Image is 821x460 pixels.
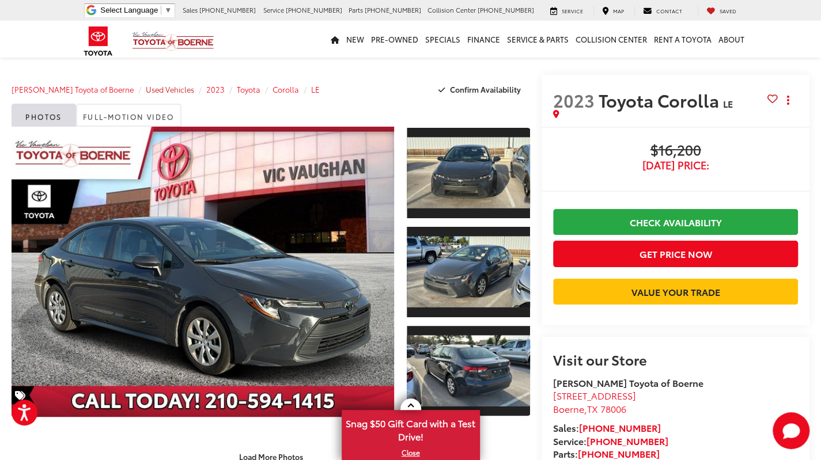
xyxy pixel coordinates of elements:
[599,88,723,112] span: Toyota Corolla
[12,386,35,404] span: Special
[427,5,476,14] span: Collision Center
[432,79,531,100] button: Confirm Availability
[405,138,531,208] img: 2023 Toyota Corolla LE
[146,84,194,94] a: Used Vehicles
[553,402,626,415] span: ,
[553,88,595,112] span: 2023
[422,21,464,58] a: Specials
[273,84,299,94] a: Corolla
[76,104,181,127] a: Full-Motion Video
[720,7,736,14] span: Saved
[553,402,584,415] span: Boerne
[407,127,530,219] a: Expand Photo 1
[773,412,809,449] svg: Start Chat
[286,5,342,14] span: [PHONE_NUMBER]
[553,142,798,159] span: $16,200
[553,447,660,460] strong: Parts:
[778,90,798,110] button: Actions
[405,236,531,307] img: 2023 Toyota Corolla LE
[164,6,172,14] span: ▼
[587,434,668,447] a: [PHONE_NUMBER]
[100,6,172,14] a: Select Language​
[450,84,521,94] span: Confirm Availability
[553,209,798,235] a: Check Availability
[773,412,809,449] button: Toggle Chat Window
[579,421,661,434] a: [PHONE_NUMBER]
[7,126,398,418] img: 2023 Toyota Corolla LE
[12,104,76,127] a: Photos
[786,96,789,105] span: dropdown dots
[715,21,748,58] a: About
[656,7,682,14] span: Contact
[464,21,504,58] a: Finance
[263,5,284,14] span: Service
[613,7,624,14] span: Map
[311,84,320,94] a: LE
[553,159,798,171] span: [DATE] Price:
[593,6,633,16] a: Map
[553,352,798,367] h2: Visit our Store
[343,21,368,58] a: New
[578,447,660,460] a: [PHONE_NUMBER]
[327,21,343,58] a: Home
[553,241,798,267] button: Get Price Now
[183,5,198,14] span: Sales
[553,434,668,447] strong: Service:
[698,6,745,16] a: My Saved Vehicles
[100,6,158,14] span: Select Language
[206,84,225,94] a: 2023
[504,21,572,58] a: Service & Parts: Opens in a new tab
[132,31,214,51] img: Vic Vaughan Toyota of Boerne
[723,97,733,110] span: LE
[12,127,394,417] a: Expand Photo 0
[587,402,598,415] span: TX
[562,7,583,14] span: Service
[349,5,363,14] span: Parts
[199,5,256,14] span: [PHONE_NUMBER]
[405,335,531,406] img: 2023 Toyota Corolla LE
[600,402,626,415] span: 78006
[542,6,592,16] a: Service
[553,376,703,389] strong: [PERSON_NAME] Toyota of Boerne
[553,389,636,415] a: [STREET_ADDRESS] Boerne,TX 78006
[407,226,530,318] a: Expand Photo 2
[237,84,260,94] a: Toyota
[634,6,691,16] a: Contact
[478,5,534,14] span: [PHONE_NUMBER]
[553,279,798,305] a: Value Your Trade
[572,21,650,58] a: Collision Center
[77,22,120,60] img: Toyota
[650,21,715,58] a: Rent a Toyota
[368,21,422,58] a: Pre-Owned
[553,421,661,434] strong: Sales:
[553,389,636,402] span: [STREET_ADDRESS]
[343,411,479,446] span: Snag $50 Gift Card with a Test Drive!
[407,325,530,417] a: Expand Photo 3
[12,84,134,94] a: [PERSON_NAME] Toyota of Boerne
[365,5,421,14] span: [PHONE_NUMBER]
